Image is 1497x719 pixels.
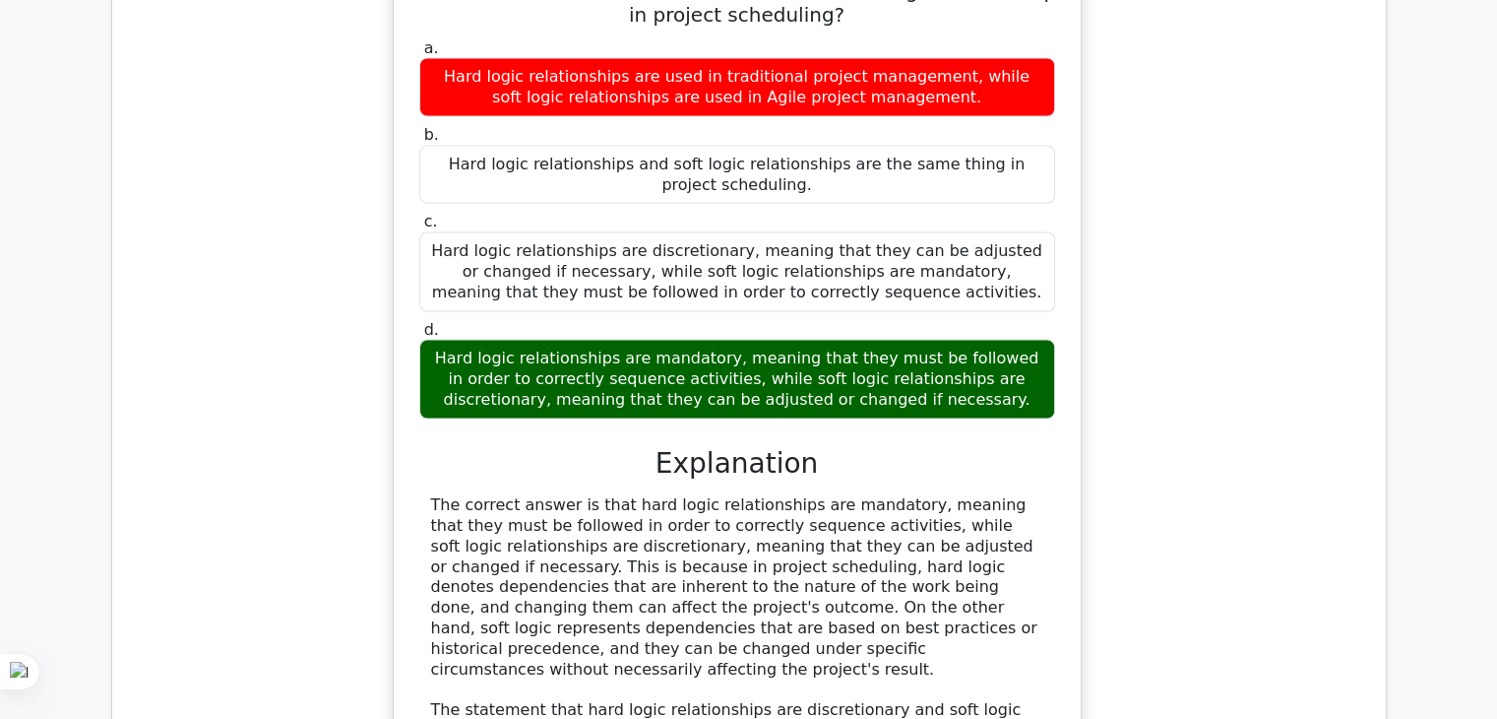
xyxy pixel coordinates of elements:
span: d. [424,320,439,339]
div: Hard logic relationships are mandatory, meaning that they must be followed in order to correctly ... [419,340,1055,419]
span: a. [424,38,439,57]
span: b. [424,125,439,144]
div: Hard logic relationships and soft logic relationships are the same thing in project scheduling. [419,146,1055,205]
div: Hard logic relationships are discretionary, meaning that they can be adjusted or changed if neces... [419,232,1055,311]
span: c. [424,212,438,230]
h3: Explanation [431,447,1043,481]
div: Hard logic relationships are used in traditional project management, while soft logic relationshi... [419,58,1055,117]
